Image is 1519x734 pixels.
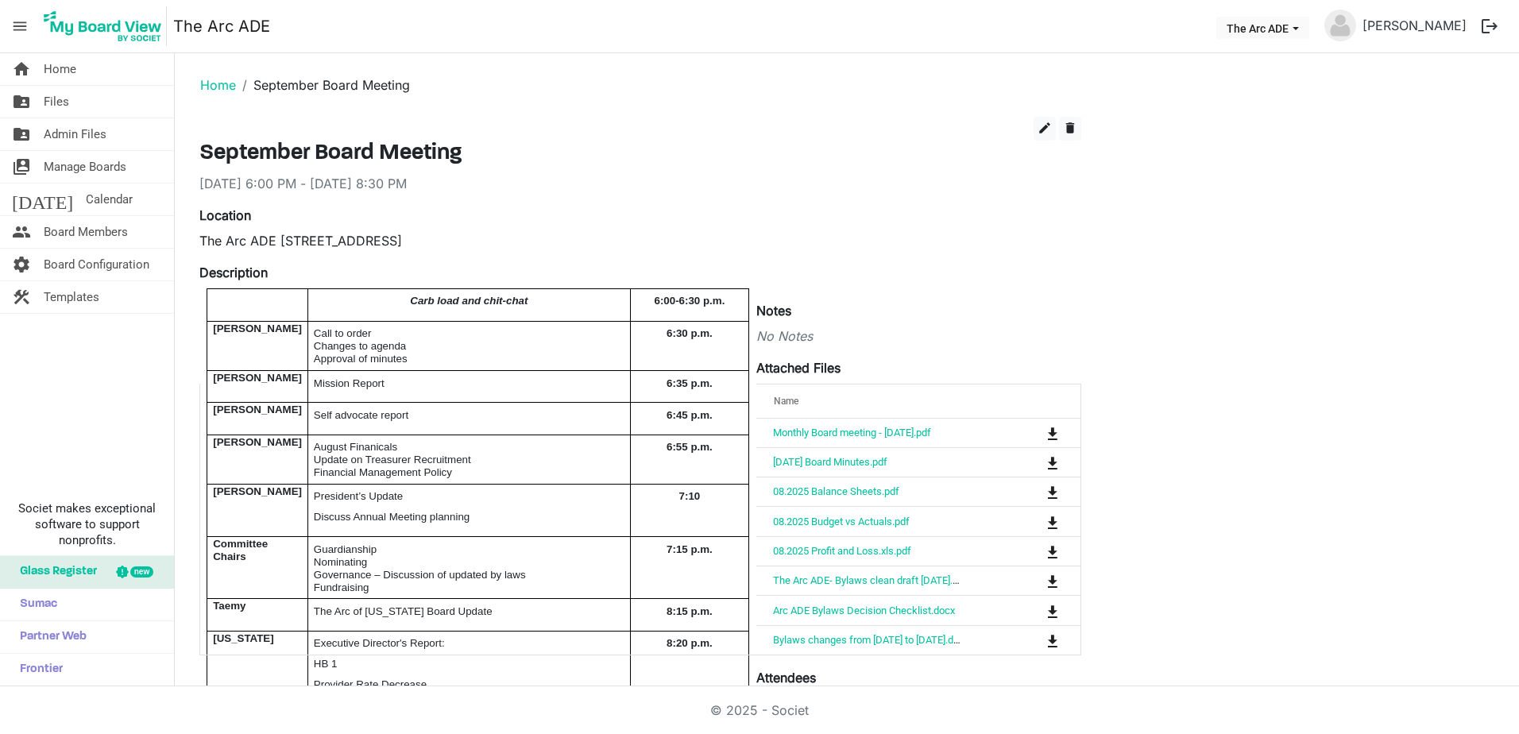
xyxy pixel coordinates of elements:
span: Approval of minutes [314,353,408,365]
span: settings [12,249,31,280]
span: home [12,53,31,85]
span: 6:30 p.m. [667,327,713,339]
span: Mission Report [314,377,385,389]
span: Name [774,396,798,407]
span: Glass Register [12,556,97,588]
span: Manage Boards [44,151,126,183]
label: Attendees [756,668,816,687]
span: edit [1038,121,1052,135]
a: 08.2025 Profit and Loss.xls.pdf [773,545,911,557]
a: 08.2025 Budget vs Actuals.pdf [773,516,910,527]
a: © 2025 - Societ [710,702,809,718]
span: Carb load and chit-chat [410,295,528,307]
label: Attached Files [756,358,841,377]
label: Location [199,206,251,225]
div: No Notes [199,326,1081,346]
span: switch_account [12,151,31,183]
span: Board Configuration [44,249,149,280]
span: 6:00-6:30 p.m. [654,295,725,307]
img: My Board View Logo [39,6,167,46]
span: Board Members [44,216,128,248]
div: The Arc ADE [STREET_ADDRESS] [199,231,1081,250]
span: menu [5,11,35,41]
span: folder_shared [12,86,31,118]
td: is Command column column header [981,447,1080,477]
td: 08.20.2025 Board Minutes.pdf is template cell column header Name [756,447,981,477]
span: Files [44,86,69,118]
button: Download [1042,481,1064,503]
td: 08.2025 Profit and Loss.xls.pdf is template cell column header Name [756,536,981,566]
button: Download [1042,422,1064,444]
div: new [130,566,153,578]
button: Download [1042,540,1064,562]
td: 08.2025 Budget vs Actuals.pdf is template cell column header Name [756,506,981,535]
li: September Board Meeting [236,75,410,95]
span: delete [1063,121,1077,135]
td: 08.2025 Balance Sheets.pdf is template cell column header Name [756,477,981,506]
span: Templates [44,281,99,313]
a: [DATE] Board Minutes.pdf [773,456,887,468]
span: Changes to agenda [314,340,406,352]
span: Calendar [86,183,133,215]
td: is Command column column header [981,625,1080,655]
span: Sumac [12,589,57,620]
span: Call to order [314,327,372,339]
span: Provider Rate Decrease [314,678,427,690]
span: Home [44,53,76,85]
button: The Arc ADE dropdownbutton [1216,17,1309,39]
span: Admin Files [44,118,106,150]
span: Societ makes exceptional software to support nonprofits. [7,500,167,548]
button: logout [1473,10,1506,43]
a: 08.2025 Balance Sheets.pdf [773,485,899,497]
a: Arc ADE Bylaws Decision Checklist.docx [773,605,955,616]
span: people [12,216,31,248]
span: Partner Web [12,621,87,653]
td: Arc ADE Bylaws Decision Checklist.docx is template cell column header Name [756,595,981,624]
td: is Command column column header [981,506,1080,535]
button: Download [1042,599,1064,621]
span: [PERSON_NAME] [213,372,302,384]
td: is Command column column header [981,419,1080,447]
div: [DATE] 6:00 PM - [DATE] 8:30 PM [199,174,1081,193]
a: Bylaws changes from [DATE] to [DATE].docx [773,634,969,646]
a: The Arc ADE [173,10,270,42]
td: Monthly Board meeting - September 17, 2025.pdf is template cell column header Name [756,419,981,447]
td: The Arc ADE- Bylaws clean draft Sep 2025.docx is template cell column header Name [756,566,981,595]
span: HB 1 [314,658,338,670]
button: Download [1042,629,1064,651]
td: Bylaws changes from 2022 to 2025.docx is template cell column header Name [756,625,981,655]
button: Download [1042,510,1064,532]
button: Download [1042,451,1064,473]
td: is Command column column header [981,477,1080,506]
span: [PERSON_NAME] [213,323,302,334]
span: Frontier [12,654,63,686]
h3: September Board Meeting [199,141,1081,168]
span: folder_shared [12,118,31,150]
button: Download [1042,570,1064,592]
td: is Command column column header [981,566,1080,595]
a: The Arc ADE- Bylaws clean draft [DATE].docx [773,574,974,586]
td: is Command column column header [981,595,1080,624]
button: edit [1034,117,1056,141]
td: is Command column column header [981,536,1080,566]
span: construction [12,281,31,313]
button: delete [1059,117,1081,141]
a: Monthly Board meeting - [DATE].pdf [773,427,931,438]
img: no-profile-picture.svg [1324,10,1356,41]
label: Notes [756,301,791,320]
a: [PERSON_NAME] [1356,10,1473,41]
span: 6:35 p.m. [667,377,713,389]
a: My Board View Logo [39,6,173,46]
a: Home [200,77,236,93]
span: [DATE] [12,183,73,215]
label: Description [199,263,268,282]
